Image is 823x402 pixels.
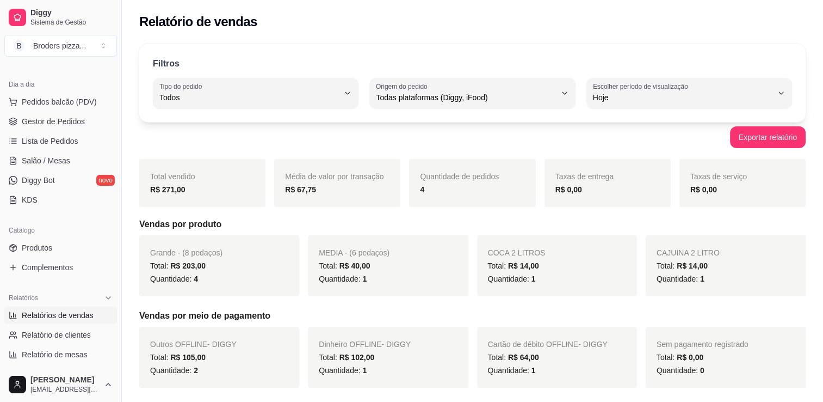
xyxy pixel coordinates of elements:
a: Produtos [4,239,117,257]
span: Total vendido [150,172,195,181]
button: Pedidos balcão (PDV) [4,93,117,111]
span: Total: [657,353,703,362]
a: Salão / Mesas [4,152,117,169]
button: [PERSON_NAME][EMAIL_ADDRESS][DOMAIN_NAME] [4,371,117,398]
span: Outros OFFLINE - DIGGY [150,340,237,349]
span: Pedidos balcão (PDV) [22,96,97,107]
span: Quantidade: [319,366,367,375]
a: Diggy Botnovo [4,172,117,189]
span: Diggy Bot [22,175,55,186]
span: Relatórios de vendas [22,310,94,321]
span: Complementos [22,262,73,273]
span: Quantidade: [488,366,536,375]
span: Quantidade: [150,275,198,283]
a: Lista de Pedidos [4,132,117,150]
span: 1 [362,275,367,283]
span: Relatórios [9,294,38,302]
span: Taxas de serviço [690,172,747,181]
span: Total: [150,261,206,270]
strong: R$ 67,75 [285,185,316,194]
strong: R$ 0,00 [690,185,717,194]
span: Dinheiro OFFLINE - DIGGY [319,340,411,349]
span: 2 [194,366,198,375]
span: Relatório de clientes [22,330,91,340]
span: Lista de Pedidos [22,136,78,147]
span: Quantidade: [657,275,704,283]
span: CAJUINA 2 LITRO [657,248,720,257]
span: Gestor de Pedidos [22,116,85,127]
strong: R$ 271,00 [150,185,185,194]
span: R$ 40,00 [339,261,370,270]
div: Dia a dia [4,76,117,93]
a: Relatórios de vendas [4,307,117,324]
span: Todos [159,92,339,103]
button: Escolher período de visualizaçãoHoje [586,78,792,108]
span: Total: [488,261,539,270]
span: Sistema de Gestão [30,18,113,27]
span: [EMAIL_ADDRESS][DOMAIN_NAME] [30,385,100,394]
span: B [14,40,24,51]
h2: Relatório de vendas [139,13,257,31]
span: 1 [700,275,704,283]
span: Hoje [593,92,772,103]
div: Catálogo [4,222,117,239]
strong: 4 [420,185,424,194]
span: Quantidade: [488,275,536,283]
span: Salão / Mesas [22,155,70,166]
span: Total: [319,353,374,362]
span: R$ 14,00 [677,261,708,270]
span: Total: [150,353,206,362]
span: 1 [531,366,536,375]
span: Grande - (8 pedaços) [150,248,222,257]
span: Total: [488,353,539,362]
span: R$ 105,00 [170,353,206,362]
span: [PERSON_NAME] [30,375,100,385]
span: Média de valor por transação [285,172,383,181]
label: Escolher período de visualização [593,82,691,91]
span: 1 [362,366,367,375]
a: Complementos [4,259,117,276]
a: KDS [4,191,117,209]
span: Total: [657,261,708,270]
button: Origem do pedidoTodas plataformas (Diggy, iFood) [369,78,575,108]
span: Quantidade: [657,366,704,375]
h5: Vendas por produto [139,218,806,231]
a: DiggySistema de Gestão [4,4,117,31]
span: 1 [531,275,536,283]
span: Total: [319,261,370,270]
span: COCA 2 LITROS [488,248,546,257]
span: MEDIA - (6 pedaços) [319,248,389,257]
span: 0 [700,366,704,375]
span: Cartão de débito OFFLINE - DIGGY [488,340,608,349]
label: Origem do pedido [376,82,431,91]
span: Todas plataformas (Diggy, iFood) [376,92,555,103]
span: R$ 0,00 [677,353,703,362]
p: Filtros [153,57,180,70]
span: Diggy [30,8,113,18]
span: Quantidade: [319,275,367,283]
div: Broders pizza ... [33,40,86,51]
span: R$ 203,00 [170,261,206,270]
span: Taxas de entrega [555,172,614,181]
span: Quantidade: [150,366,198,375]
a: Gestor de Pedidos [4,113,117,130]
a: Relatório de clientes [4,326,117,344]
span: Quantidade de pedidos [420,172,499,181]
button: Exportar relatório [730,126,806,148]
span: Produtos [22,242,52,253]
span: Sem pagamento registrado [657,340,748,349]
a: Relatório de mesas [4,346,117,363]
strong: R$ 0,00 [555,185,582,194]
span: 4 [194,275,198,283]
span: KDS [22,194,38,205]
span: Relatório de mesas [22,349,88,360]
h5: Vendas por meio de pagamento [139,309,806,322]
a: Relatório de fidelidadenovo [4,366,117,383]
span: R$ 102,00 [339,353,375,362]
button: Select a team [4,35,117,57]
button: Tipo do pedidoTodos [153,78,358,108]
label: Tipo do pedido [159,82,206,91]
span: R$ 64,00 [508,353,539,362]
span: R$ 14,00 [508,261,539,270]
